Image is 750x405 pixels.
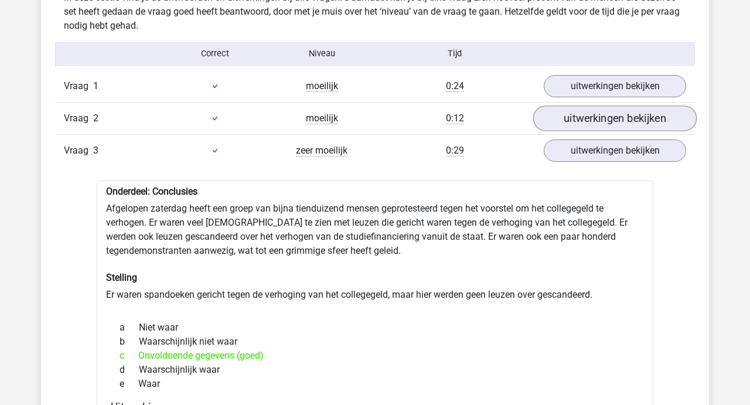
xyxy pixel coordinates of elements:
div: Waarschijnlijk niet waar [111,335,639,349]
div: Niveau [268,47,375,60]
span: Vraag [64,144,93,158]
span: 3 [93,145,98,156]
span: 1 [93,80,98,91]
span: d [120,363,139,377]
span: b [120,335,139,349]
h6: Onderdeel: Conclusies [106,186,644,197]
span: moeilijk [306,113,338,124]
span: moeilijk [306,80,338,92]
div: Waar [111,377,639,391]
div: Niet waar [111,321,639,335]
div: Onvoldoende gegevens (goed) [111,349,639,363]
span: Vraag [64,111,93,125]
h6: Stelling [106,272,644,283]
div: Waarschijnlijk waar [111,363,639,377]
span: 2 [93,113,98,124]
span: e [120,377,138,391]
span: 0:29 [446,145,464,156]
span: 0:12 [446,113,464,124]
span: zeer moeilijk [296,145,347,156]
a: uitwerkingen bekijken [533,105,697,131]
div: Tijd [375,47,535,60]
span: Vraag [64,79,93,93]
span: 0:24 [446,80,464,92]
a: uitwerkingen bekijken [544,75,686,97]
div: Correct [162,47,269,60]
span: c [120,349,138,363]
a: uitwerkingen bekijken [544,139,686,162]
span: a [120,321,139,335]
